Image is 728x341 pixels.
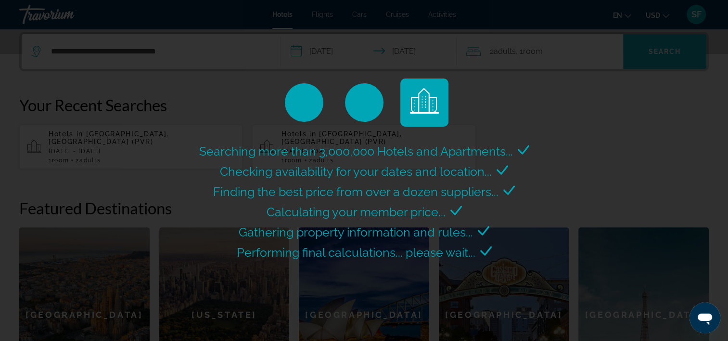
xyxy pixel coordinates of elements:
span: Gathering property information and rules... [239,225,473,239]
span: Checking availability for your dates and location... [220,164,492,179]
iframe: Button to launch messaging window [690,302,720,333]
span: Searching more than 3,000,000 Hotels and Apartments... [199,144,513,158]
span: Finding the best price from over a dozen suppliers... [213,184,498,199]
span: Calculating your member price... [267,205,446,219]
span: Performing final calculations... please wait... [237,245,475,260]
